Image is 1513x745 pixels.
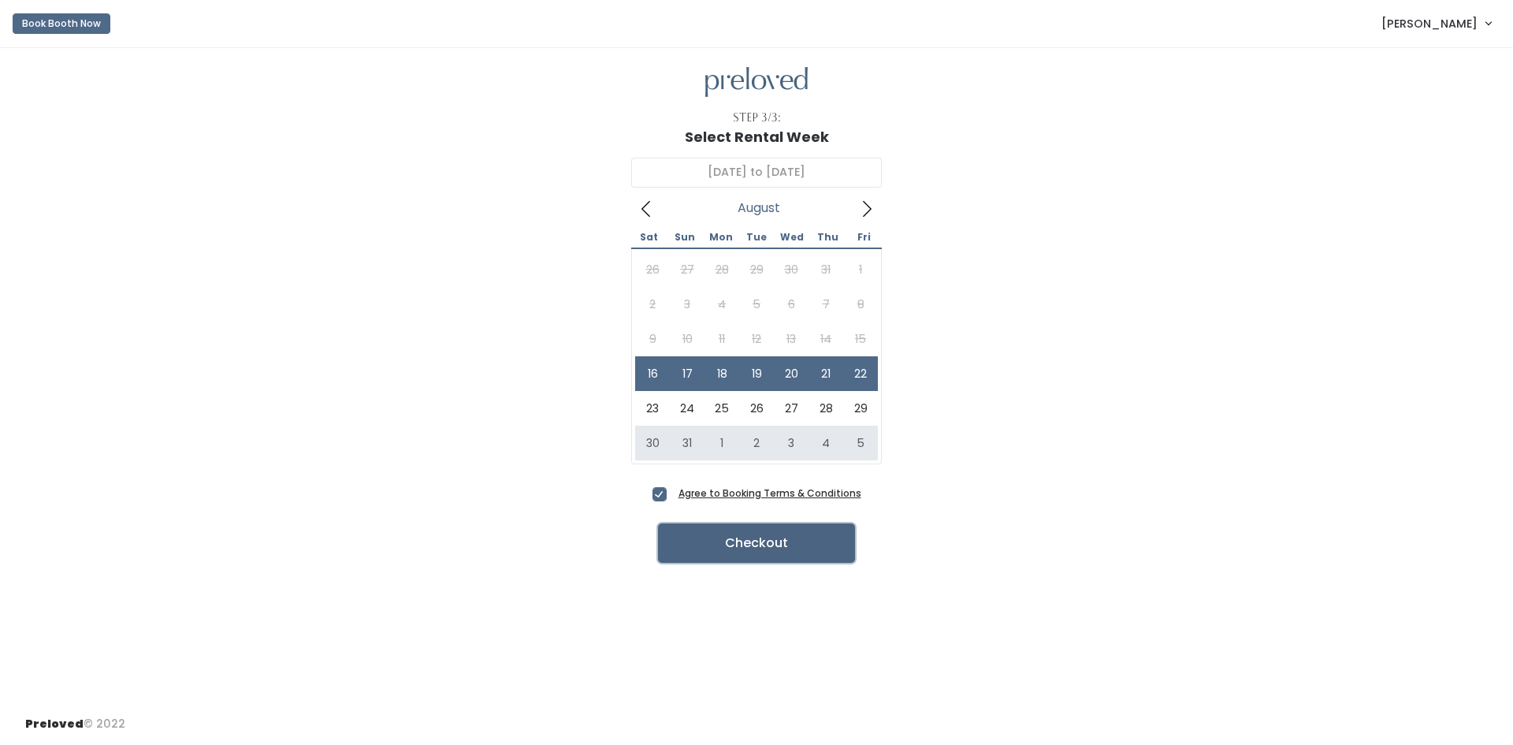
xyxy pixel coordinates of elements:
span: August 30, 2025 [635,426,670,460]
span: August 16, 2025 [635,356,670,391]
span: August 24, 2025 [670,391,704,426]
span: Fri [846,233,882,242]
span: Thu [810,233,846,242]
img: preloved logo [705,67,808,98]
span: Tue [738,233,774,242]
h1: Select Rental Week [685,129,829,145]
span: September 4, 2025 [809,426,843,460]
span: August 26, 2025 [739,391,774,426]
span: Sun [667,233,702,242]
span: September 1, 2025 [704,426,739,460]
span: August 28, 2025 [809,391,843,426]
span: August 21, 2025 [809,356,843,391]
span: August 31, 2025 [670,426,704,460]
span: Wed [775,233,810,242]
span: August 17, 2025 [670,356,704,391]
span: August 20, 2025 [774,356,809,391]
button: Book Booth Now [13,13,110,34]
a: [PERSON_NAME] [1366,6,1507,40]
span: August 23, 2025 [635,391,670,426]
a: Book Booth Now [13,6,110,41]
button: Checkout [658,523,855,563]
span: Preloved [25,716,84,732]
span: August 29, 2025 [843,391,878,426]
a: Agree to Booking Terms & Conditions [678,486,861,500]
span: September 5, 2025 [843,426,878,460]
span: August [738,205,780,211]
div: Step 3/3: [733,110,781,126]
div: © 2022 [25,703,125,732]
input: Select week [631,158,882,188]
span: September 3, 2025 [774,426,809,460]
span: August 25, 2025 [704,391,739,426]
span: August 19, 2025 [739,356,774,391]
span: September 2, 2025 [739,426,774,460]
span: Mon [703,233,738,242]
span: Sat [631,233,667,242]
span: August 27, 2025 [774,391,809,426]
span: August 22, 2025 [843,356,878,391]
span: August 18, 2025 [704,356,739,391]
span: [PERSON_NAME] [1381,15,1478,32]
